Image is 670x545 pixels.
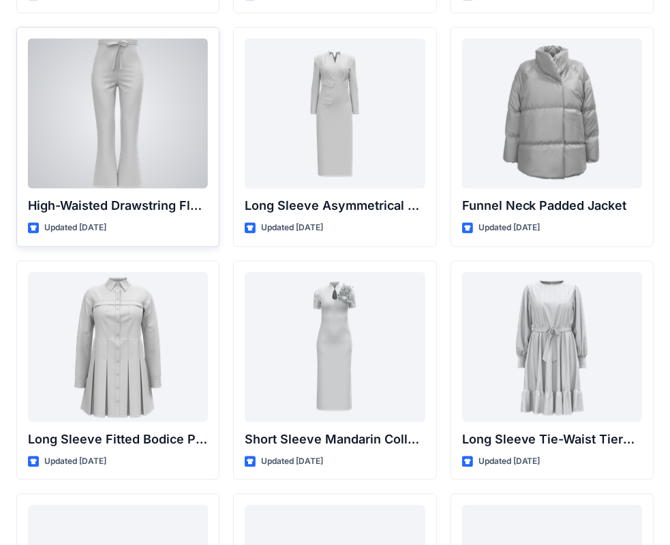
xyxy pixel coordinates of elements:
p: Funnel Neck Padded Jacket [462,196,642,215]
p: Updated [DATE] [44,221,106,235]
a: Short Sleeve Mandarin Collar Sheath Dress with Floral Appliqué [245,272,425,422]
p: Updated [DATE] [478,454,540,469]
p: Updated [DATE] [261,454,323,469]
p: Long Sleeve Fitted Bodice Pleated Mini Shirt Dress [28,430,208,449]
p: Updated [DATE] [44,454,106,469]
a: High-Waisted Drawstring Flare Trousers [28,38,208,188]
a: Long Sleeve Fitted Bodice Pleated Mini Shirt Dress [28,272,208,422]
a: Long Sleeve Asymmetrical Wrap Midi Dress [245,38,425,188]
p: High-Waisted Drawstring Flare Trousers [28,196,208,215]
p: Long Sleeve Asymmetrical Wrap Midi Dress [245,196,425,215]
p: Short Sleeve Mandarin Collar Sheath Dress with Floral Appliqué [245,430,425,449]
a: Long Sleeve Tie-Waist Tiered Hem Midi Dress [462,272,642,422]
p: Long Sleeve Tie-Waist Tiered Hem Midi Dress [462,430,642,449]
a: Funnel Neck Padded Jacket [462,38,642,188]
p: Updated [DATE] [478,221,540,235]
p: Updated [DATE] [261,221,323,235]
